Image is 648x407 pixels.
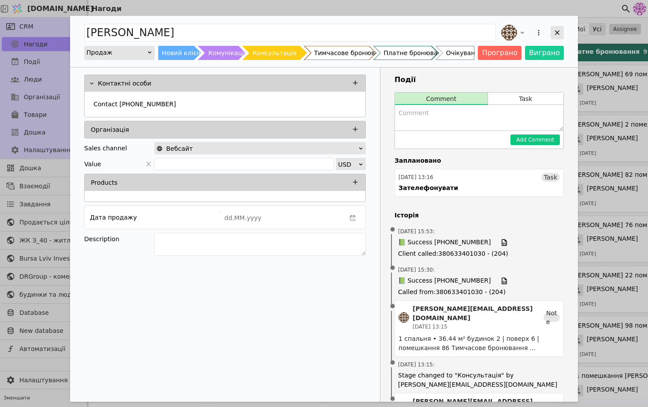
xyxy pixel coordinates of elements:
button: Task [488,93,563,105]
span: Client called : 380633401030 - (204) [398,249,560,258]
span: Called from : 380633401030 - (204) [398,288,560,297]
div: Дата продажу [90,211,137,224]
div: Description [84,233,154,245]
div: Очікування [446,46,483,60]
span: • [388,352,397,374]
svg: calender simple [350,215,356,221]
div: Комунікація [208,46,247,60]
img: an [501,25,517,41]
span: Task [544,173,557,182]
div: Продаж [86,46,147,59]
p: Contact [PHONE_NUMBER] [93,100,176,109]
p: Організація [91,125,129,134]
div: 1 спальня • 36.44 м² будинок 2 | поверх 6 | помешкання 86 Тимчасове бронювання ... [398,334,560,353]
button: Програно [478,46,521,60]
span: [DATE] 13:15 : [398,361,435,369]
span: Note [546,309,557,326]
div: [DATE] 13:15 [413,323,544,331]
div: Зателефонувати [398,183,458,193]
button: Add Comment [510,134,560,145]
input: dd.MM.yyyy [220,212,346,224]
div: Консультація [253,46,296,60]
span: Stage changed to "Консультація" by [PERSON_NAME][EMAIL_ADDRESS][DOMAIN_NAME] [398,371,560,389]
h3: Події [395,75,564,85]
span: 📗 Success [PHONE_NUMBER] [398,276,491,286]
button: Виграно [525,46,564,60]
span: • [388,219,397,241]
div: [DATE] 13:16 [398,173,433,181]
img: online-store.svg [156,146,163,152]
div: Новий клієнт [162,46,204,60]
div: Тимчасове бронювання [314,46,391,60]
div: [PERSON_NAME][EMAIL_ADDRESS][DOMAIN_NAME] [413,304,544,323]
h4: Історія [395,211,564,220]
p: Контактні особи [98,79,151,88]
span: Value [84,158,101,170]
span: • [388,295,397,318]
span: Вебсайт [166,142,193,155]
div: Add Opportunity [70,16,578,402]
h4: Заплановано [395,156,564,165]
button: Comment [395,93,488,105]
span: • [388,257,397,280]
span: [DATE] 15:30 : [398,266,435,274]
p: Products [91,178,117,187]
img: an [398,312,409,323]
div: USD [338,158,358,171]
span: [DATE] 15:53 : [398,228,435,235]
span: 📗 Success [PHONE_NUMBER] [398,238,491,247]
div: Sales channel [84,142,127,154]
div: Платне бронювання [384,46,449,60]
